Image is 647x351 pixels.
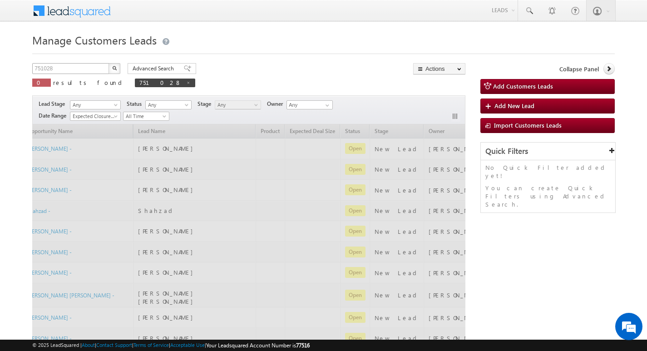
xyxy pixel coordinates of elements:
[123,112,167,120] span: All Time
[133,342,169,348] a: Terms of Service
[413,63,465,74] button: Actions
[15,48,38,59] img: d_60004797649_company_0_60004797649
[215,101,258,109] span: Any
[494,102,534,109] span: Add New Lead
[37,79,46,86] span: 0
[146,101,189,109] span: Any
[70,112,118,120] span: Expected Closure Date
[32,33,157,47] span: Manage Customers Leads
[145,100,192,109] a: Any
[123,112,169,121] a: All Time
[70,101,118,109] span: Any
[127,100,145,108] span: Status
[198,100,215,108] span: Stage
[321,101,332,110] a: Show All Items
[123,280,165,292] em: Start Chat
[215,100,261,109] a: Any
[47,48,153,59] div: Chat with us now
[267,100,286,108] span: Owner
[559,65,599,73] span: Collapse Panel
[296,342,310,349] span: 77516
[493,82,553,90] span: Add Customers Leads
[112,66,117,70] img: Search
[39,112,70,120] span: Date Range
[70,100,121,109] a: Any
[12,84,166,272] textarea: Type your message and hit 'Enter'
[96,342,132,348] a: Contact Support
[133,64,177,73] span: Advanced Search
[70,112,121,121] a: Expected Closure Date
[485,184,611,208] p: You can create Quick Filters using Advanced Search.
[53,79,125,86] span: results found
[32,341,310,350] span: © 2025 LeadSquared | | | | |
[206,342,310,349] span: Your Leadsquared Account Number is
[485,163,611,180] p: No Quick Filter added yet!
[286,100,333,109] input: Type to Search
[170,342,205,348] a: Acceptable Use
[139,79,182,86] span: 751028
[82,342,95,348] a: About
[149,5,171,26] div: Minimize live chat window
[39,100,69,108] span: Lead Stage
[494,121,562,129] span: Import Customers Leads
[481,143,615,160] div: Quick Filters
